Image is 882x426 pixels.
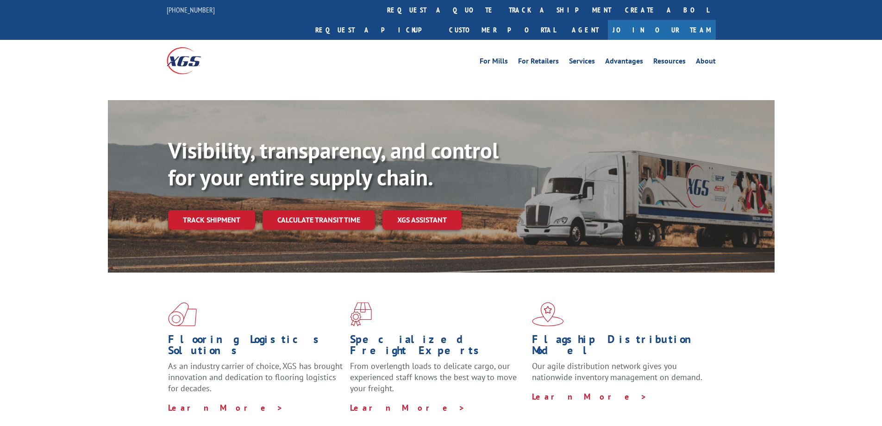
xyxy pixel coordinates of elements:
[696,57,716,68] a: About
[168,334,343,361] h1: Flooring Logistics Solutions
[168,210,255,229] a: Track shipment
[605,57,643,68] a: Advantages
[350,334,525,361] h1: Specialized Freight Experts
[608,20,716,40] a: Join Our Team
[168,136,499,191] b: Visibility, transparency, and control for your entire supply chain.
[350,361,525,402] p: From overlength loads to delicate cargo, our experienced staff knows the best way to move your fr...
[532,361,702,382] span: Our agile distribution network gives you nationwide inventory management on demand.
[480,57,508,68] a: For Mills
[569,57,595,68] a: Services
[350,302,372,326] img: xgs-icon-focused-on-flooring-red
[168,361,343,394] span: As an industry carrier of choice, XGS has brought innovation and dedication to flooring logistics...
[518,57,559,68] a: For Retailers
[168,402,283,413] a: Learn More >
[308,20,442,40] a: Request a pickup
[532,302,564,326] img: xgs-icon-flagship-distribution-model-red
[263,210,375,230] a: Calculate transit time
[350,402,465,413] a: Learn More >
[442,20,563,40] a: Customer Portal
[167,5,215,14] a: [PHONE_NUMBER]
[168,302,197,326] img: xgs-icon-total-supply-chain-intelligence-red
[532,391,647,402] a: Learn More >
[532,334,707,361] h1: Flagship Distribution Model
[653,57,686,68] a: Resources
[563,20,608,40] a: Agent
[382,210,462,230] a: XGS ASSISTANT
